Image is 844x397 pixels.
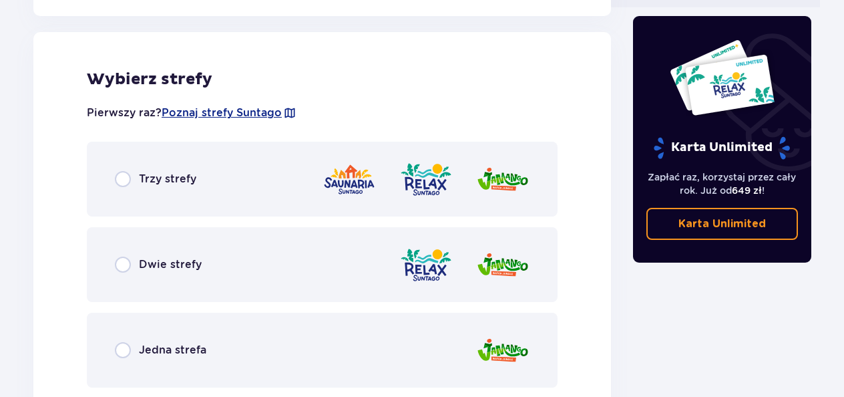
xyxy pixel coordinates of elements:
a: Karta Unlimited [646,208,799,240]
span: Trzy strefy [139,172,196,186]
img: Relax [399,160,453,198]
img: Dwie karty całoroczne do Suntago z napisem 'UNLIMITED RELAX', na białym tle z tropikalnymi liśćmi... [669,39,775,116]
img: Jamango [476,332,530,370]
p: Karta Unlimited [678,217,766,231]
p: Zapłać raz, korzystaj przez cały rok. Już od ! [646,170,799,197]
img: Jamango [476,246,530,284]
img: Saunaria [323,160,376,198]
a: Poznaj strefy Suntago [162,106,282,120]
p: Karta Unlimited [652,136,791,160]
span: 649 zł [732,185,762,196]
span: Dwie strefy [139,257,202,272]
h2: Wybierz strefy [87,70,558,90]
span: Jedna strefa [139,343,206,358]
p: Pierwszy raz? [87,106,296,120]
img: Relax [399,246,453,284]
img: Jamango [476,160,530,198]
